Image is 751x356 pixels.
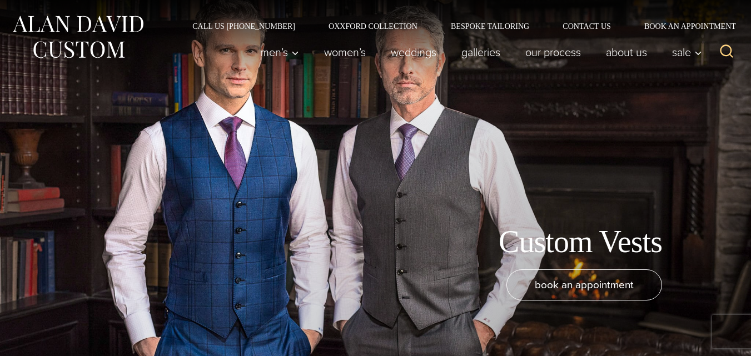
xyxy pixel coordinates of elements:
[176,22,312,30] a: Call Us [PHONE_NUMBER]
[546,22,628,30] a: Contact Us
[506,269,662,300] a: book an appointment
[434,22,546,30] a: Bespoke Tailoring
[248,41,708,63] nav: Primary Navigation
[499,223,662,260] h1: Custom Vests
[11,12,145,62] img: Alan David Custom
[594,41,660,63] a: About Us
[449,41,513,63] a: Galleries
[312,22,434,30] a: Oxxford Collection
[628,22,740,30] a: Book an Appointment
[379,41,449,63] a: weddings
[513,41,594,63] a: Our Process
[260,47,299,58] span: Men’s
[176,22,740,30] nav: Secondary Navigation
[713,39,740,66] button: View Search Form
[672,47,702,58] span: Sale
[312,41,379,63] a: Women’s
[535,277,634,293] span: book an appointment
